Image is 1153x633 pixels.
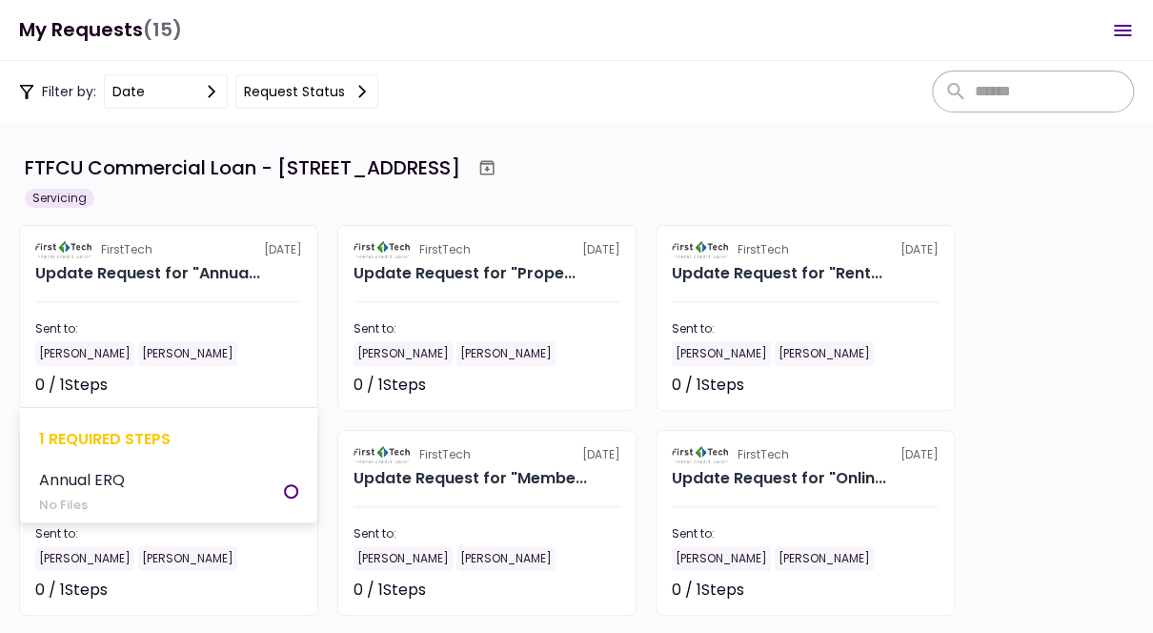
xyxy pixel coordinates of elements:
[419,446,471,463] div: FirstTech
[672,446,730,463] img: Partner logo
[354,262,576,285] div: Update Request for "Property Operating Statements- Year End" for 6941 RIVERSIDE LLC Reporting Req...
[104,74,228,109] button: date
[672,467,886,490] div: Update Request for "Online Services- Consent for Use of Electronic Signatures and Electronic Disc...
[354,241,620,258] div: [DATE]
[35,262,260,285] div: Update Request for "Annual ERQ" for 6941 RIVERSIDE LLC Reporting Requirements - Office Retail 694...
[672,241,939,258] div: [DATE]
[19,10,182,50] h1: My Requests
[39,468,125,492] div: Annual ERQ
[39,496,125,515] div: No Files
[672,320,939,337] div: Sent to:
[138,341,237,366] div: [PERSON_NAME]
[354,467,587,490] div: Update Request for "Member Provided PFS" Reporting Requirements - Guarantor Thomas Joy
[470,151,504,185] button: Archive workflow
[35,341,134,366] div: [PERSON_NAME]
[672,579,744,602] div: 0 / 1 Steps
[672,446,939,463] div: [DATE]
[354,241,412,258] img: Partner logo
[35,241,93,258] img: Partner logo
[143,10,182,50] span: (15)
[738,241,789,258] div: FirstTech
[672,262,882,285] div: Update Request for "Rent Roll" for 6941 RIVERSIDE LLC Reporting Requirements - Office Retail 6941...
[672,341,771,366] div: [PERSON_NAME]
[35,320,302,337] div: Sent to:
[1100,8,1145,53] button: Open menu
[35,374,108,397] div: 0 / 1 Steps
[39,427,298,451] div: 1 required steps
[216,374,302,397] div: Not started
[456,546,556,571] div: [PERSON_NAME]
[354,525,620,542] div: Sent to:
[25,189,94,208] div: Servicing
[35,525,302,542] div: Sent to:
[775,546,874,571] div: [PERSON_NAME]
[138,546,237,571] div: [PERSON_NAME]
[775,341,874,366] div: [PERSON_NAME]
[354,546,453,571] div: [PERSON_NAME]
[354,579,426,602] div: 0 / 1 Steps
[354,446,620,463] div: [DATE]
[672,374,744,397] div: 0 / 1 Steps
[738,446,789,463] div: FirstTech
[216,579,302,602] div: Not started
[19,74,378,109] div: Filter by:
[853,374,939,397] div: Not started
[535,374,620,397] div: Not started
[672,525,939,542] div: Sent to:
[35,241,302,258] div: [DATE]
[672,546,771,571] div: [PERSON_NAME]
[354,374,426,397] div: 0 / 1 Steps
[35,546,134,571] div: [PERSON_NAME]
[112,81,145,102] div: date
[235,74,378,109] button: Request status
[25,153,460,182] div: FTFCU Commercial Loan - [STREET_ADDRESS]
[419,241,471,258] div: FirstTech
[101,241,152,258] div: FirstTech
[535,579,620,602] div: Not started
[354,320,620,337] div: Sent to:
[354,341,453,366] div: [PERSON_NAME]
[456,341,556,366] div: [PERSON_NAME]
[35,579,108,602] div: 0 / 1 Steps
[853,579,939,602] div: Not started
[672,241,730,258] img: Partner logo
[354,446,412,463] img: Partner logo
